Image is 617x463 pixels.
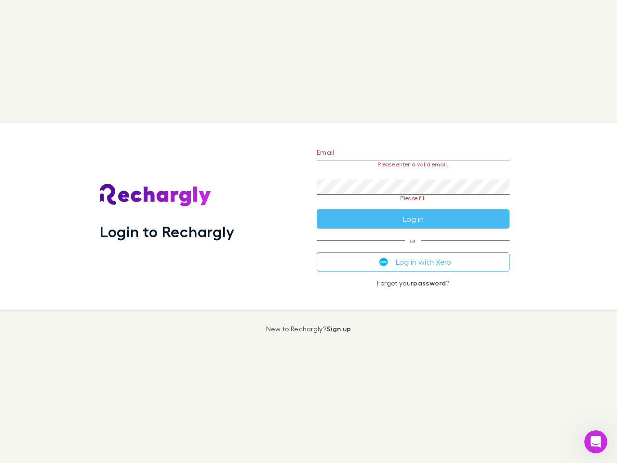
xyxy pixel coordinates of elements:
[317,209,510,229] button: Log in
[413,279,446,287] a: password
[379,258,388,266] img: Xero's logo
[317,161,510,168] p: Please enter a valid email.
[100,184,212,207] img: Rechargly's Logo
[326,325,351,333] a: Sign up
[100,222,234,241] h1: Login to Rechargly
[317,195,510,202] p: Please fill
[317,279,510,287] p: Forgot your ?
[317,252,510,272] button: Log in with Xero
[317,240,510,241] span: or
[584,430,607,453] iframe: Intercom live chat
[266,325,351,333] p: New to Rechargly?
